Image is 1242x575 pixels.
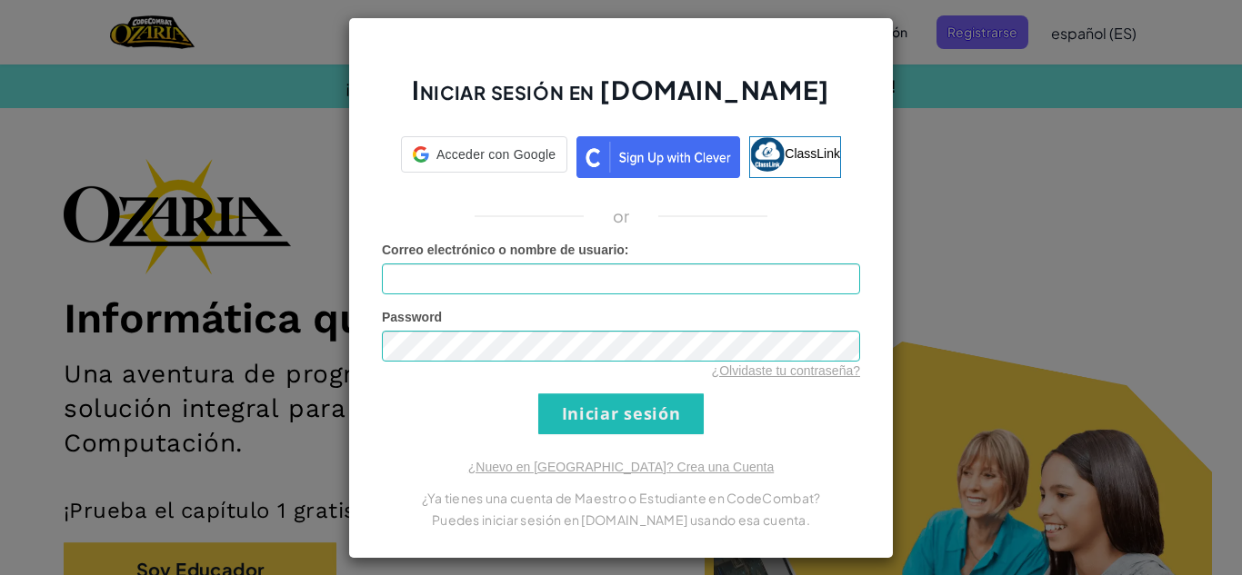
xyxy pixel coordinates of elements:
[750,137,785,172] img: classlink-logo-small.png
[382,73,860,125] h2: Iniciar sesión en [DOMAIN_NAME]
[712,363,860,378] a: ¿Olvidaste tu contraseña?
[436,145,556,164] span: Acceder con Google
[468,460,774,474] a: ¿Nuevo en [GEOGRAPHIC_DATA]? Crea una Cuenta
[613,205,630,227] p: or
[401,136,567,178] a: Acceder con Google
[382,310,442,324] span: Password
[401,136,567,173] div: Acceder con Google
[538,393,704,434] input: Iniciar sesión
[785,145,840,160] span: ClassLink
[576,136,740,178] img: clever_sso_button@2x.png
[382,509,860,530] p: Puedes iniciar sesión en [DOMAIN_NAME] usando esa cuenta.
[382,243,625,257] span: Correo electrónico o nombre de usuario
[382,487,860,509] p: ¿Ya tienes una cuenta de Maestro o Estudiante en CodeCombat?
[382,241,629,259] label: :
